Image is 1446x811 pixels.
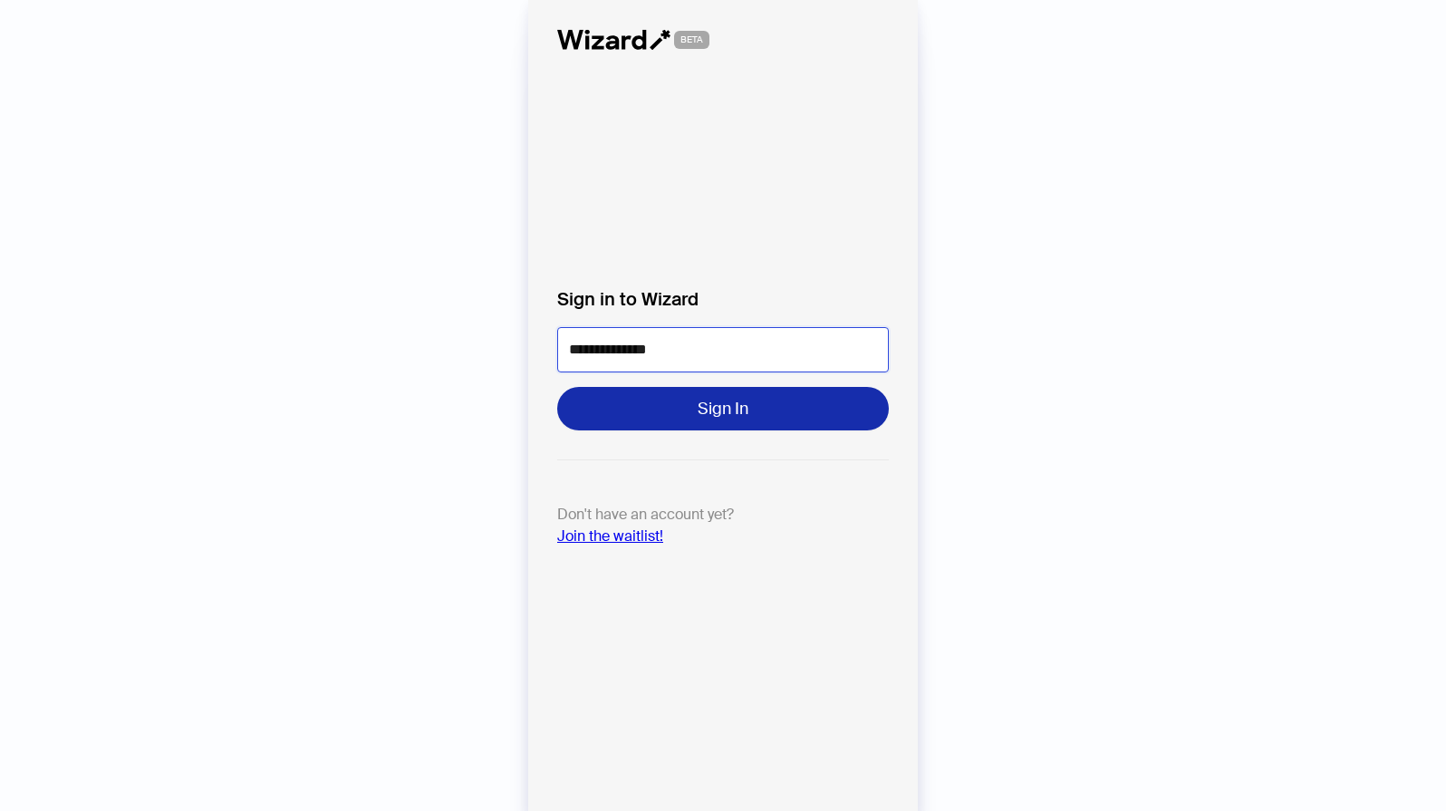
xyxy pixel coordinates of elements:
[698,398,748,420] span: Sign In
[557,387,889,430] button: Sign In
[557,504,889,547] p: Don't have an account yet?
[557,285,889,313] label: Sign in to Wizard
[674,31,709,49] span: BETA
[557,526,663,545] a: Join the waitlist!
